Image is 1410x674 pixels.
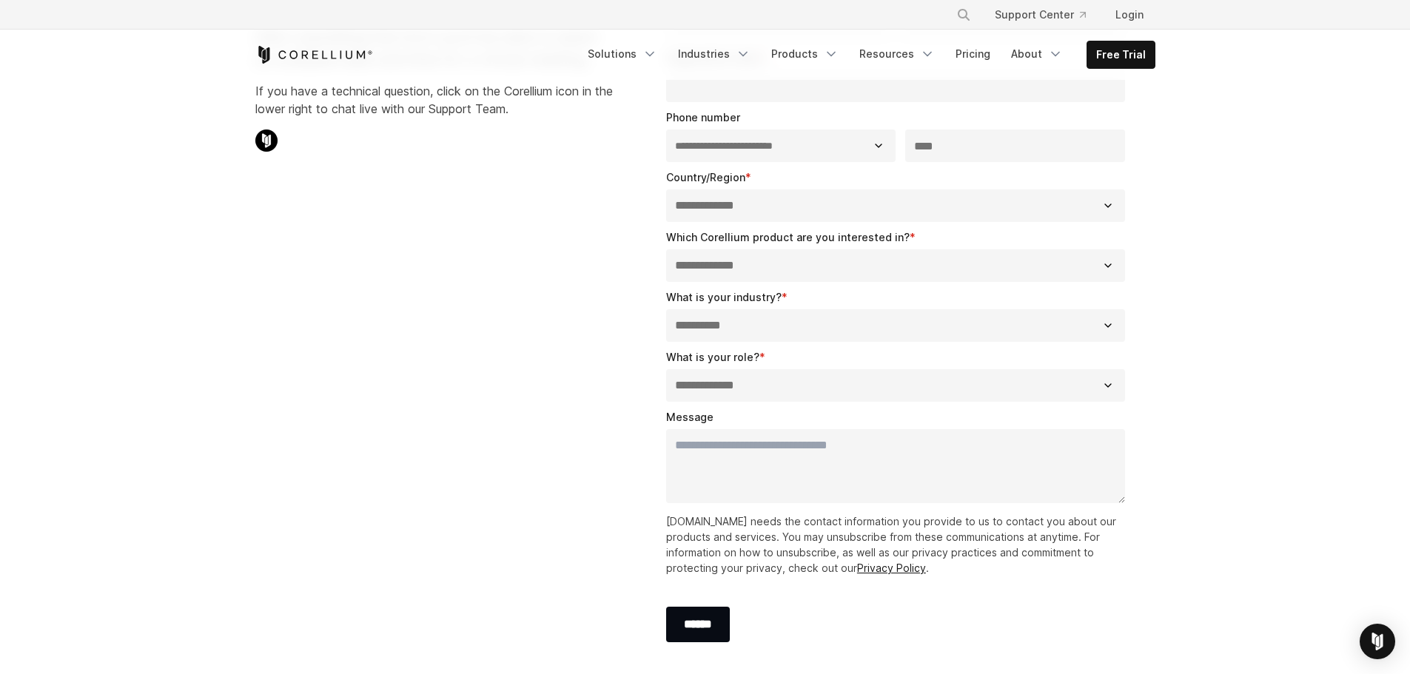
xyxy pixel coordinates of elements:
span: What is your industry? [666,291,782,303]
span: What is your role? [666,351,759,363]
a: Industries [669,41,759,67]
div: Navigation Menu [939,1,1155,28]
a: Resources [850,41,944,67]
p: If you have a technical question, click on the Corellium icon in the lower right to chat live wit... [255,82,613,118]
a: Products [762,41,847,67]
a: Login [1104,1,1155,28]
a: Privacy Policy [857,562,926,574]
a: Corellium Home [255,46,373,64]
p: [DOMAIN_NAME] needs the contact information you provide to us to contact you about our products a... [666,513,1132,576]
span: Message [666,411,714,423]
a: Free Trial [1087,41,1155,68]
a: Support Center [983,1,1098,28]
a: About [1002,41,1072,67]
a: Solutions [579,41,666,67]
span: Which Corellium product are you interested in? [666,231,910,243]
button: Search [950,1,977,28]
a: Pricing [947,41,999,67]
span: Phone number [666,111,740,124]
div: Open Intercom Messenger [1360,624,1395,659]
img: Corellium Chat Icon [255,129,278,152]
span: Country/Region [666,171,745,183]
div: Navigation Menu [579,41,1155,69]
